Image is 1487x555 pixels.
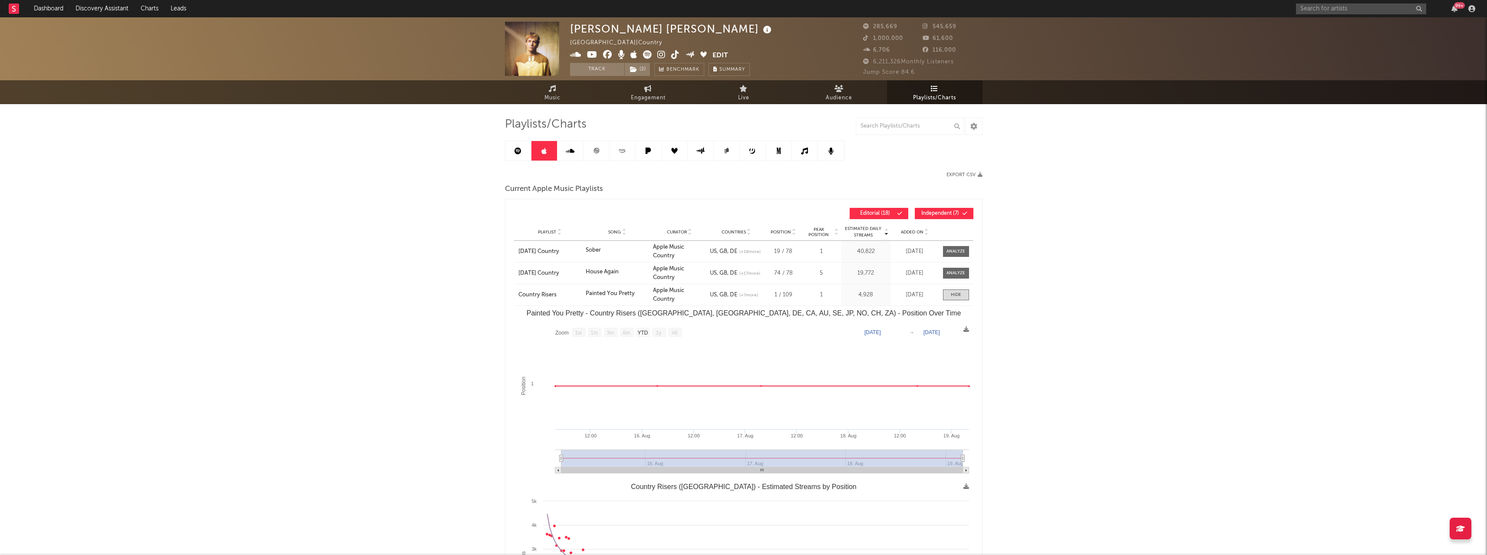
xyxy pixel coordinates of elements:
[538,230,556,235] span: Playlist
[671,330,677,336] text: All
[791,433,803,438] text: 12:00
[570,63,624,76] button: Track
[739,270,760,277] span: (+ 17 more)
[863,47,890,53] span: 6,706
[667,230,687,235] span: Curator
[864,329,881,335] text: [DATE]
[608,230,621,235] span: Song
[586,268,619,276] div: House Again
[863,59,954,65] span: 6,211,326 Monthly Listeners
[843,226,884,239] span: Estimated Daily Streams
[923,47,956,53] span: 116,000
[518,269,581,278] a: [DATE] Country
[791,80,887,104] a: Audience
[1451,5,1457,12] button: 99+
[850,208,908,219] button: Editorial(18)
[710,249,717,254] a: US
[739,292,758,299] span: (+ 7 more)
[521,377,527,395] text: Position
[913,93,956,103] span: Playlists/Charts
[901,230,923,235] span: Added On
[687,433,699,438] text: 12:00
[843,247,889,256] div: 40,822
[637,330,648,336] text: YTD
[863,24,897,30] span: 285,669
[625,63,650,76] button: (2)
[505,80,600,104] a: Music
[887,80,983,104] a: Playlists/Charts
[804,291,839,299] div: 1
[855,211,895,216] span: Editorial ( 18 )
[719,67,745,72] span: Summary
[843,269,889,278] div: 19,772
[710,270,717,276] a: US
[1454,2,1465,9] div: 99 +
[570,22,774,36] div: [PERSON_NAME] [PERSON_NAME]
[666,65,699,75] span: Benchmark
[843,291,889,299] div: 4,928
[804,269,839,278] div: 5
[856,118,964,135] input: Search Playlists/Charts
[737,433,753,438] text: 17. Aug
[575,330,582,336] text: 1w
[712,50,728,61] button: Edit
[840,433,856,438] text: 18. Aug
[586,246,601,255] div: Sober
[893,247,936,256] div: [DATE]
[767,269,800,278] div: 74 / 78
[531,546,537,552] text: 3k
[727,292,737,298] a: DE
[570,38,672,48] div: [GEOGRAPHIC_DATA] | Country
[717,270,727,276] a: GB
[804,247,839,256] div: 1
[518,247,581,256] a: [DATE] Country
[717,292,727,298] a: GB
[656,330,661,336] text: 1y
[923,24,956,30] span: 545,659
[943,433,959,438] text: 19. Aug
[946,172,983,177] button: Export CSV
[709,63,750,76] button: Summary
[804,227,834,237] span: Peak Position
[586,289,635,298] div: Painted You Pretty
[893,269,936,278] div: [DATE]
[863,36,903,41] span: 1,000,000
[717,249,727,254] a: GB
[767,291,800,299] div: 1 / 109
[607,330,614,336] text: 3m
[826,93,852,103] span: Audience
[923,36,953,41] span: 61,600
[738,93,749,103] span: Live
[634,433,650,438] text: 16. Aug
[722,230,746,235] span: Countries
[514,306,973,479] svg: Painted You Pretty - Country Risers (US, GB, DE, CA, AU, SE, JP, NO, CH, ZA) - Position Over Time
[654,63,704,76] a: Benchmark
[555,330,569,336] text: Zoom
[710,292,717,298] a: US
[531,381,533,386] text: 1
[727,249,737,254] a: DE
[653,244,684,259] a: Apple Music Country
[920,211,960,216] span: Independent ( 7 )
[739,249,761,255] span: (+ 18 more)
[631,483,857,491] text: Country Risers ([GEOGRAPHIC_DATA]) - Estimated Streams by Position
[771,230,791,235] span: Position
[518,291,581,299] a: Country Risers
[909,329,914,335] text: →
[767,247,800,256] div: 19 / 78
[600,80,696,104] a: Engagement
[915,208,973,219] button: Independent(7)
[653,288,684,302] a: Apple Music Country
[863,69,915,75] span: Jump Score: 84.6
[947,461,963,466] text: 19. Aug
[653,266,684,280] a: Apple Music Country
[505,119,587,130] span: Playlists/Charts
[624,63,650,76] span: ( 2 )
[894,433,906,438] text: 12:00
[531,522,537,528] text: 4k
